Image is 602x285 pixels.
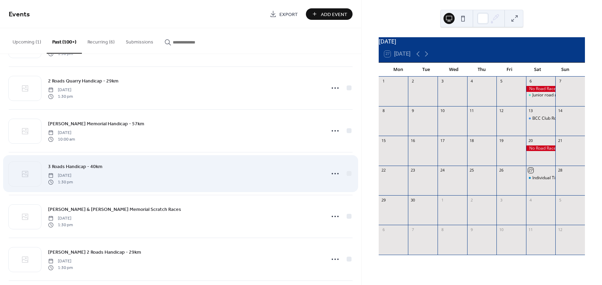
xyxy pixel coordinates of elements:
[526,86,556,92] div: No Road Race - NSW Team Time Trials
[496,63,524,77] div: Fri
[379,37,585,46] div: [DATE]
[526,92,556,98] div: Junior road racing
[48,87,73,93] span: [DATE]
[528,79,533,84] div: 6
[381,108,386,113] div: 8
[48,206,181,213] span: [PERSON_NAME] & [PERSON_NAME] Memorial Scratch Races
[384,63,412,77] div: Mon
[412,63,440,77] div: Tue
[48,179,73,185] span: 1:30 pm
[557,79,563,84] div: 7
[48,50,73,57] span: 1:30 pm
[524,63,551,77] div: Sat
[469,197,474,203] div: 2
[48,78,118,85] span: 2 Roads Quarry Handicap - 29km
[410,197,415,203] div: 30
[469,168,474,173] div: 25
[469,108,474,113] div: 11
[47,28,82,54] button: Past (100+)
[499,168,504,173] div: 26
[48,136,75,142] span: 10:00 am
[48,258,73,264] span: [DATE]
[9,8,30,21] span: Events
[440,227,445,232] div: 8
[528,168,533,173] div: 27
[7,28,47,53] button: Upcoming (1)
[48,130,75,136] span: [DATE]
[48,120,144,128] a: [PERSON_NAME] Memorial Handicap - 57km
[532,116,592,121] div: BCC Club Road Championships
[48,77,118,85] a: 2 Roads Quarry Handicap - 29km
[528,138,533,143] div: 20
[528,227,533,232] div: 11
[381,227,386,232] div: 6
[499,227,504,232] div: 10
[48,163,102,171] a: 3 Roads Handicap - 40km
[48,264,73,271] span: 1:30 pm
[557,138,563,143] div: 21
[499,108,504,113] div: 12
[48,249,141,256] span: [PERSON_NAME] 2 Roads Handicap - 29km
[410,138,415,143] div: 16
[469,227,474,232] div: 9
[410,79,415,84] div: 2
[440,63,468,77] div: Wed
[321,11,347,18] span: Add Event
[532,92,567,98] div: Junior road racing
[381,79,386,84] div: 1
[279,11,298,18] span: Export
[48,222,73,228] span: 1:30 pm
[264,8,303,20] a: Export
[468,63,496,77] div: Thu
[306,8,353,20] button: Add Event
[526,116,556,121] div: BCC Club Road Championships
[440,197,445,203] div: 1
[381,138,386,143] div: 15
[557,197,563,203] div: 5
[551,63,579,77] div: Sun
[48,215,73,222] span: [DATE]
[440,168,445,173] div: 24
[120,28,159,53] button: Submissions
[381,197,386,203] div: 29
[48,248,141,256] a: [PERSON_NAME] 2 Roads Handicap - 29km
[526,175,556,181] div: Individual Time Trial - 25km TT long course
[440,108,445,113] div: 10
[48,173,73,179] span: [DATE]
[557,168,563,173] div: 28
[48,205,181,213] a: [PERSON_NAME] & [PERSON_NAME] Memorial Scratch Races
[499,197,504,203] div: 3
[410,168,415,173] div: 23
[499,138,504,143] div: 19
[557,227,563,232] div: 12
[440,138,445,143] div: 17
[410,108,415,113] div: 9
[469,138,474,143] div: 18
[82,28,120,53] button: Recurring (6)
[499,79,504,84] div: 5
[528,197,533,203] div: 4
[48,93,73,100] span: 1:30 pm
[557,108,563,113] div: 14
[469,79,474,84] div: 4
[410,227,415,232] div: 7
[381,168,386,173] div: 22
[528,108,533,113] div: 13
[526,145,556,151] div: No Road Race - Australian Road Championships Masters and Juniors
[440,79,445,84] div: 3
